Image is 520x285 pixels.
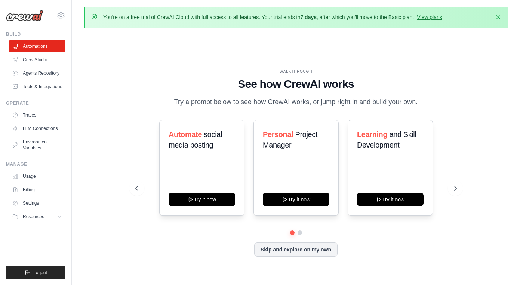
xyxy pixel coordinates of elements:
[6,161,65,167] div: Manage
[357,193,424,206] button: Try it now
[263,130,317,149] span: Project Manager
[9,40,65,52] a: Automations
[9,211,65,223] button: Resources
[23,214,44,220] span: Resources
[254,242,338,257] button: Skip and explore on my own
[357,130,387,139] span: Learning
[169,193,235,206] button: Try it now
[6,266,65,279] button: Logout
[9,170,65,182] a: Usage
[9,123,65,134] a: LLM Connections
[9,67,65,79] a: Agents Repository
[169,130,222,149] span: social media posting
[357,130,416,149] span: and Skill Development
[135,77,457,91] h1: See how CrewAI works
[135,69,457,74] div: WALKTHROUGH
[263,193,329,206] button: Try it now
[9,81,65,93] a: Tools & Integrations
[9,109,65,121] a: Traces
[170,97,422,108] p: Try a prompt below to see how CrewAI works, or jump right in and build your own.
[6,10,43,21] img: Logo
[483,249,520,285] iframe: Chat Widget
[483,249,520,285] div: チャットウィジェット
[169,130,202,139] span: Automate
[263,130,293,139] span: Personal
[300,14,317,20] strong: 7 days
[103,13,444,21] p: You're on a free trial of CrewAI Cloud with full access to all features. Your trial ends in , aft...
[9,54,65,66] a: Crew Studio
[9,136,65,154] a: Environment Variables
[9,184,65,196] a: Billing
[9,197,65,209] a: Settings
[417,14,442,20] a: View plans
[6,100,65,106] div: Operate
[33,270,47,276] span: Logout
[6,31,65,37] div: Build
